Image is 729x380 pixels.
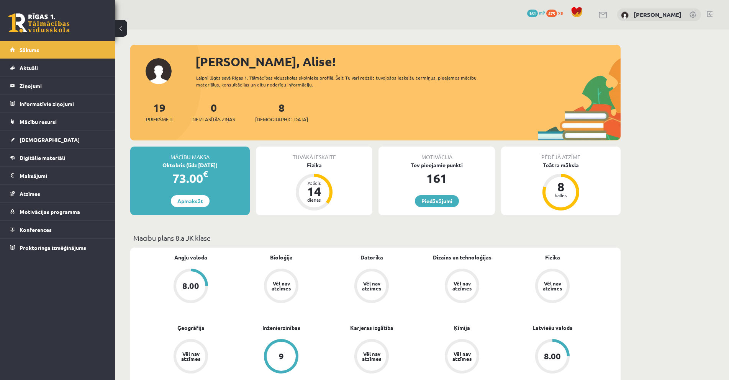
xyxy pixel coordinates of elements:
[20,136,80,143] span: [DEMOGRAPHIC_DATA]
[20,77,105,95] legend: Ziņojumi
[532,324,573,332] a: Latviešu valoda
[303,181,326,185] div: Atlicis
[507,269,598,305] a: Vēl nav atzīmes
[361,281,382,291] div: Vēl nav atzīmes
[10,203,105,220] a: Motivācijas programma
[415,195,459,207] a: Piedāvājumi
[10,167,105,184] a: Maksājumi
[501,161,621,212] a: Teātra māksla 8 balles
[279,352,284,360] div: 9
[255,101,308,123] a: 8[DEMOGRAPHIC_DATA]
[360,253,383,261] a: Datorika
[20,244,86,251] span: Proktoringa izmēģinājums
[417,339,507,375] a: Vēl nav atzīmes
[361,351,382,361] div: Vēl nav atzīmes
[10,59,105,77] a: Aktuāli
[146,101,172,123] a: 19Priekšmeti
[20,167,105,184] legend: Maksājumi
[270,281,292,291] div: Vēl nav atzīmes
[20,64,38,71] span: Aktuāli
[192,101,235,123] a: 0Neizlasītās ziņas
[192,116,235,123] span: Neizlasītās ziņas
[20,46,39,53] span: Sākums
[20,154,65,161] span: Digitālie materiāli
[262,324,300,332] a: Inženierzinības
[20,95,105,113] legend: Informatīvie ziņojumi
[501,147,621,161] div: Pēdējā atzīme
[558,10,563,16] span: xp
[236,269,326,305] a: Vēl nav atzīmes
[326,339,417,375] a: Vēl nav atzīmes
[256,161,372,212] a: Fizika Atlicis 14 dienas
[378,147,495,161] div: Motivācija
[10,77,105,95] a: Ziņojumi
[417,269,507,305] a: Vēl nav atzīmes
[146,339,236,375] a: Vēl nav atzīmes
[270,253,293,261] a: Bioloģija
[133,233,618,243] p: Mācību plāns 8.a JK klase
[177,324,205,332] a: Ģeogrāfija
[8,13,70,33] a: Rīgas 1. Tālmācības vidusskola
[10,221,105,238] a: Konferences
[20,208,80,215] span: Motivācijas programma
[130,161,250,169] div: Oktobris (līdz [DATE])
[20,190,40,197] span: Atzīmes
[507,339,598,375] a: 8.00
[378,161,495,169] div: Tev pieejamie punkti
[10,113,105,130] a: Mācību resursi
[255,116,308,123] span: [DEMOGRAPHIC_DATA]
[634,11,681,18] a: [PERSON_NAME]
[542,281,563,291] div: Vēl nav atzīmes
[182,282,199,290] div: 8.00
[544,352,561,360] div: 8.00
[10,131,105,148] a: [DEMOGRAPHIC_DATA]
[378,169,495,188] div: 161
[196,74,490,88] div: Laipni lūgts savā Rīgas 1. Tālmācības vidusskolas skolnieka profilā. Šeit Tu vari redzēt tuvojošo...
[546,10,567,16] a: 475 xp
[326,269,417,305] a: Vēl nav atzīmes
[539,10,545,16] span: mP
[501,161,621,169] div: Teātra māksla
[549,193,572,197] div: balles
[350,324,393,332] a: Karjeras izglītība
[10,239,105,256] a: Proktoringa izmēģinājums
[20,118,57,125] span: Mācību resursi
[180,351,201,361] div: Vēl nav atzīmes
[527,10,545,16] a: 161 mP
[130,169,250,188] div: 73.00
[236,339,326,375] a: 9
[256,161,372,169] div: Fizika
[454,324,470,332] a: Ķīmija
[621,11,629,19] img: Alise Dilevka
[549,181,572,193] div: 8
[451,281,473,291] div: Vēl nav atzīmes
[195,52,621,71] div: [PERSON_NAME], Alise!
[130,147,250,161] div: Mācību maksa
[545,253,560,261] a: Fizika
[10,149,105,166] a: Digitālie materiāli
[174,253,207,261] a: Angļu valoda
[146,269,236,305] a: 8.00
[303,197,326,202] div: dienas
[303,185,326,197] div: 14
[203,168,208,179] span: €
[10,185,105,202] a: Atzīmes
[546,10,557,17] span: 475
[146,116,172,123] span: Priekšmeti
[20,226,52,233] span: Konferences
[171,195,210,207] a: Apmaksāt
[10,41,105,59] a: Sākums
[256,147,372,161] div: Tuvākā ieskaite
[433,253,491,261] a: Dizains un tehnoloģijas
[451,351,473,361] div: Vēl nav atzīmes
[10,95,105,113] a: Informatīvie ziņojumi
[527,10,538,17] span: 161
